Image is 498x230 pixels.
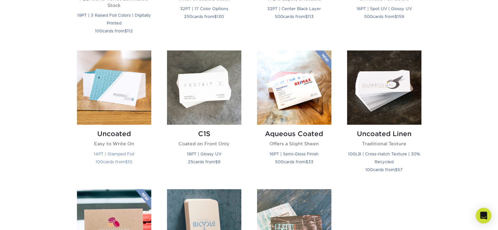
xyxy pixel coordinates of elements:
[397,167,403,172] span: 57
[395,167,397,172] span: $
[188,159,193,164] span: 25
[167,130,241,138] h2: C1S
[167,50,241,125] img: C1S Business Cards
[77,50,151,181] a: Uncoated Business Cards Uncoated Easy to Write On 14PT | Stamped Foil 100cards from$10
[275,159,313,164] small: cards from
[77,50,151,125] img: Uncoated Business Cards
[215,159,218,164] span: $
[348,151,420,164] small: 100LB | Cross-Hatch Texture | 30% Recycled
[96,159,132,164] small: cards from
[315,50,331,70] img: New Product
[218,159,220,164] span: 9
[347,50,421,125] img: Uncoated Linen Business Cards
[167,50,241,181] a: C1S Business Cards C1S Coated on Front Only 18PT | Glossy UV 25cards from$9
[308,14,314,19] span: 113
[365,167,403,172] small: cards from
[180,6,228,11] small: 32PT | 17 Color Options
[214,14,217,19] span: $
[305,159,308,164] span: $
[267,6,321,11] small: 32PT | Center Black Layer
[357,6,412,11] small: 16PT | Spot UV | Glossy UV
[275,14,283,19] span: 500
[364,14,373,19] span: 500
[94,151,134,156] small: 14PT | Stamped Foil
[347,140,421,147] p: Traditional Texture
[96,159,103,164] span: 100
[128,159,132,164] span: 10
[364,14,404,19] small: cards from
[365,167,373,172] span: 100
[257,50,331,181] a: Aqueous Coated Business Cards Aqueous Coated Offers a Slight Sheen 16PT | Semi-Gloss Finish 500ca...
[269,151,319,156] small: 16PT | Semi-Gloss Finish
[476,208,491,223] div: Open Intercom Messenger
[395,14,397,19] span: $
[184,14,224,19] small: cards from
[188,159,220,164] small: cards from
[135,189,151,209] img: New Product
[257,130,331,138] h2: Aqueous Coated
[184,14,192,19] span: 250
[77,130,151,138] h2: Uncoated
[257,50,331,125] img: Aqueous Coated Business Cards
[187,151,221,156] small: 18PT | Glossy UV
[275,159,284,164] span: 500
[217,14,224,19] span: 130
[257,140,331,147] p: Offers a Slight Sheen
[95,28,133,33] small: cards from
[167,140,241,147] p: Coated on Front Only
[127,28,133,33] span: 112
[347,50,421,181] a: Uncoated Linen Business Cards Uncoated Linen Traditional Texture 100LB | Cross-Hatch Texture | 30...
[124,28,127,33] span: $
[95,28,102,33] span: 100
[77,13,151,26] small: 19PT | 3 Raised Foil Colors | Digitally Printed
[275,14,314,19] small: cards from
[125,159,128,164] span: $
[347,130,421,138] h2: Uncoated Linen
[308,159,313,164] span: 33
[305,14,308,19] span: $
[77,140,151,147] p: Easy to Write On
[397,14,404,19] span: 159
